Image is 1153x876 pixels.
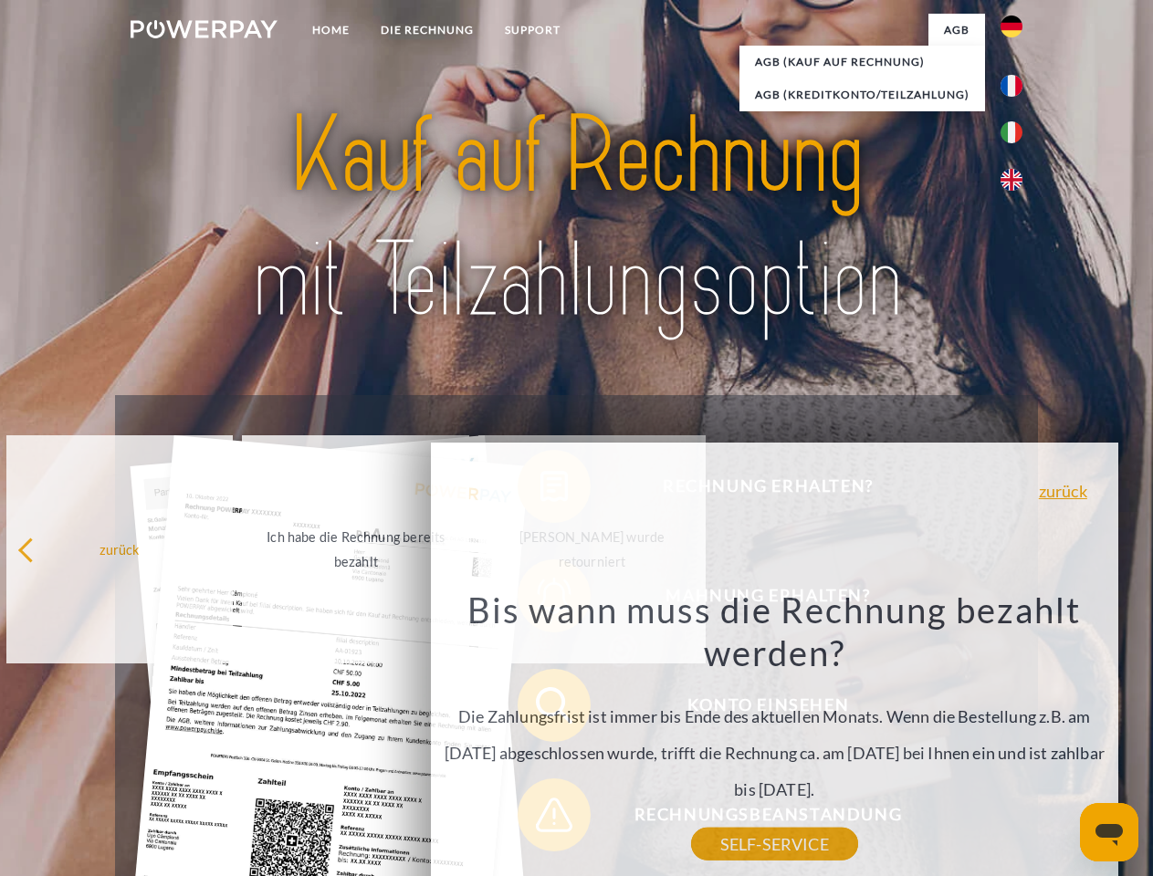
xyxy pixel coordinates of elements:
a: Home [297,14,365,47]
h3: Bis wann muss die Rechnung bezahlt werden? [441,588,1107,675]
img: en [1001,169,1022,191]
div: Die Zahlungsfrist ist immer bis Ende des aktuellen Monats. Wenn die Bestellung z.B. am [DATE] abg... [441,588,1107,844]
iframe: Schaltfläche zum Öffnen des Messaging-Fensters [1080,803,1138,861]
a: AGB (Kauf auf Rechnung) [739,46,985,78]
img: title-powerpay_de.svg [174,88,979,349]
div: zurück [17,537,223,561]
a: DIE RECHNUNG [365,14,489,47]
a: zurück [1039,483,1087,499]
a: SELF-SERVICE [691,828,858,860]
img: fr [1001,75,1022,97]
img: de [1001,16,1022,37]
img: logo-powerpay-white.svg [131,20,278,38]
img: it [1001,121,1022,143]
a: AGB (Kreditkonto/Teilzahlung) [739,78,985,111]
a: agb [928,14,985,47]
a: SUPPORT [489,14,576,47]
div: Ich habe die Rechnung bereits bezahlt [253,525,458,574]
